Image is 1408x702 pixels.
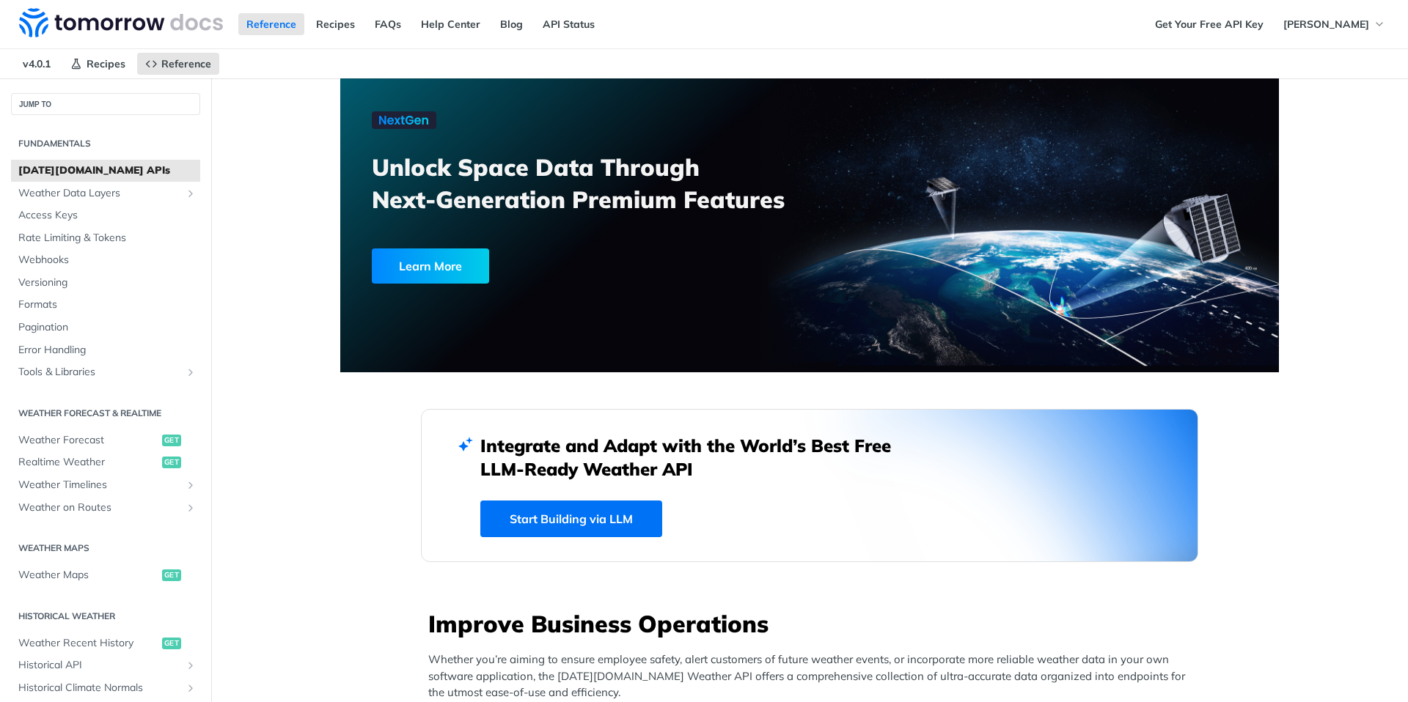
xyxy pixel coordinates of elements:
a: Versioning [11,272,200,294]
span: get [162,457,181,468]
div: Learn More [372,248,489,284]
a: Formats [11,294,200,316]
span: Access Keys [18,208,197,223]
span: Weather Timelines [18,478,181,492]
span: Weather Recent History [18,636,158,651]
span: Weather Maps [18,568,158,583]
button: JUMP TO [11,93,200,115]
h2: Integrate and Adapt with the World’s Best Free LLM-Ready Weather API [480,434,913,481]
h3: Improve Business Operations [428,607,1198,640]
span: Rate Limiting & Tokens [18,231,197,245]
h2: Weather Forecast & realtime [11,407,200,420]
h2: Fundamentals [11,137,200,150]
button: Show subpages for Weather Timelines [185,479,197,491]
span: Historical Climate Normals [18,681,181,695]
a: Reference [137,53,219,75]
a: Recipes [308,13,363,35]
span: Pagination [18,320,197,335]
a: Weather Recent Historyget [11,632,200,654]
a: [DATE][DOMAIN_NAME] APIs [11,160,200,182]
img: Tomorrow.io Weather API Docs [19,8,223,37]
a: Rate Limiting & Tokens [11,227,200,249]
a: Learn More [372,248,735,284]
a: API Status [535,13,603,35]
span: Webhooks [18,253,197,267]
a: Weather Forecastget [11,429,200,451]
span: get [162,569,181,581]
span: v4.0.1 [15,53,59,75]
a: Pagination [11,317,200,339]
a: Historical APIShow subpages for Historical API [11,654,200,676]
span: Weather on Routes [18,500,181,515]
button: Show subpages for Historical Climate Normals [185,682,197,694]
span: get [162,435,181,446]
a: Weather TimelinesShow subpages for Weather Timelines [11,474,200,496]
button: Show subpages for Weather Data Layers [185,188,197,199]
a: Weather Mapsget [11,564,200,586]
button: [PERSON_NAME] [1275,13,1393,35]
a: Blog [492,13,531,35]
span: Versioning [18,276,197,290]
span: [PERSON_NAME] [1283,18,1369,31]
img: NextGen [372,111,436,129]
a: Tools & LibrariesShow subpages for Tools & Libraries [11,361,200,383]
a: FAQs [367,13,409,35]
span: [DATE][DOMAIN_NAME] APIs [18,163,197,178]
span: Recipes [87,57,125,70]
button: Show subpages for Historical API [185,659,197,671]
span: Weather Forecast [18,433,158,448]
span: Realtime Weather [18,455,158,470]
a: Reference [238,13,304,35]
a: Realtime Weatherget [11,451,200,473]
h2: Historical Weather [11,610,200,623]
a: Recipes [62,53,133,75]
span: Error Handling [18,343,197,358]
h2: Weather Maps [11,542,200,555]
a: Access Keys [11,204,200,226]
a: Webhooks [11,249,200,271]
span: get [162,638,181,649]
a: Help Center [413,13,488,35]
a: Get Your Free API Key [1147,13,1272,35]
span: Reference [161,57,211,70]
span: Weather Data Layers [18,186,181,201]
a: Historical Climate NormalsShow subpages for Historical Climate Normals [11,677,200,699]
span: Tools & Libraries [18,365,181,380]
button: Show subpages for Weather on Routes [185,502,197,514]
button: Show subpages for Tools & Libraries [185,366,197,378]
a: Error Handling [11,339,200,361]
span: Historical API [18,658,181,673]
a: Start Building via LLM [480,500,662,537]
span: Formats [18,298,197,312]
a: Weather Data LayersShow subpages for Weather Data Layers [11,182,200,204]
h3: Unlock Space Data Through Next-Generation Premium Features [372,151,826,215]
a: Weather on RoutesShow subpages for Weather on Routes [11,497,200,519]
p: Whether you’re aiming to ensure employee safety, alert customers of future weather events, or inc... [428,651,1198,701]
